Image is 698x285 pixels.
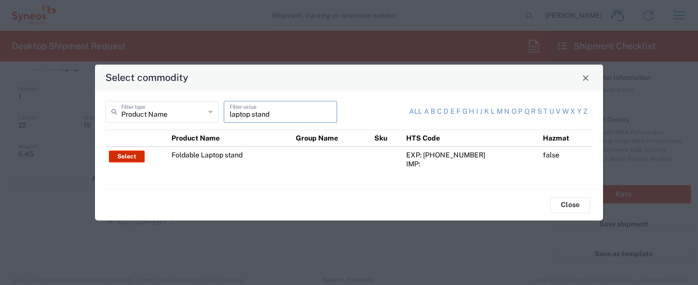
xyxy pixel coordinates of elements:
[543,107,547,117] a: t
[524,107,529,117] a: q
[424,107,429,117] a: a
[480,107,482,117] a: j
[406,150,536,159] div: EXP: [PHONE_NUMBER]
[570,107,575,117] a: x
[583,107,588,117] a: z
[456,107,460,117] a: f
[556,107,560,117] a: v
[577,107,582,117] a: y
[476,107,478,117] a: i
[518,107,523,117] a: p
[403,130,540,147] th: HTS Code
[539,146,593,172] td: false
[443,107,448,117] a: d
[484,107,489,117] a: k
[409,107,422,117] a: All
[371,130,403,147] th: Sku
[579,71,593,84] button: Close
[491,107,495,117] a: l
[537,107,542,117] a: s
[539,130,593,147] th: Hazmat
[168,130,292,147] th: Product Name
[168,146,292,172] td: Foldable Laptop stand
[437,107,442,117] a: c
[105,71,188,85] h4: Select commodity
[450,107,455,117] a: e
[292,130,371,147] th: Group Name
[497,107,503,117] a: m
[462,107,467,117] a: g
[512,107,517,117] a: o
[105,130,593,172] table: Select commodity
[531,107,535,117] a: r
[562,107,569,117] a: w
[431,107,435,117] a: b
[469,107,474,117] a: h
[550,197,590,213] button: Close
[504,107,510,117] a: n
[109,150,145,162] button: Select
[406,159,536,168] div: IMP:
[549,107,554,117] a: u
